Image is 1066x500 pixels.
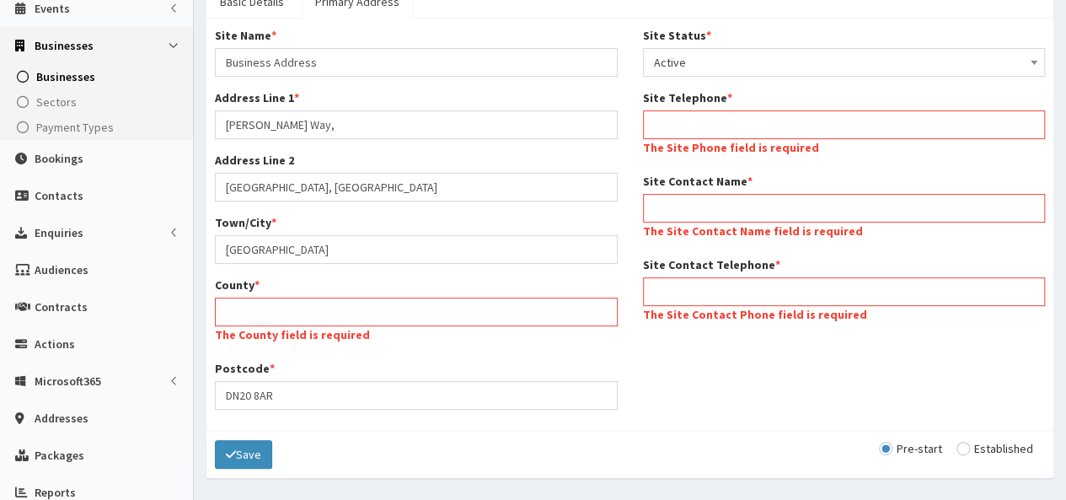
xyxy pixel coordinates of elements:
label: The Site Contact Phone field is required [643,306,867,323]
span: Active [654,51,1035,74]
span: Bookings [35,151,83,166]
span: Reports [35,485,76,500]
span: Sectors [36,94,77,110]
span: Businesses [36,69,95,84]
span: Actions [35,336,75,352]
span: Packages [35,448,84,463]
a: Payment Types [4,115,193,140]
label: Site Telephone [643,89,732,106]
span: Microsoft365 [35,374,101,389]
label: Site Status [643,27,711,44]
span: Addresses [35,411,88,426]
label: The Site Phone field is required [643,139,819,156]
label: Site Contact Telephone [643,256,780,273]
label: County [215,277,260,293]
a: Sectors [4,89,193,115]
span: Businesses [35,38,94,53]
label: Town/City [215,214,276,231]
button: Save [215,440,272,469]
span: Contacts [35,188,83,203]
label: Site Contact Name [643,173,753,190]
label: Address Line 2 [215,152,294,169]
span: Enquiries [35,225,83,240]
span: Payment Types [36,120,114,135]
span: Contracts [35,299,88,315]
a: Businesses [4,64,193,89]
label: Postcode [215,360,275,377]
label: Address Line 1 [215,89,299,106]
label: Site Name [215,27,276,44]
span: Audiences [35,262,88,277]
span: Active [643,48,1046,77]
label: The County field is required [215,326,370,343]
span: Events [35,1,70,16]
label: Pre-start [879,443,942,454]
label: Established [956,443,1033,454]
label: The Site Contact Name field is required [643,223,863,239]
